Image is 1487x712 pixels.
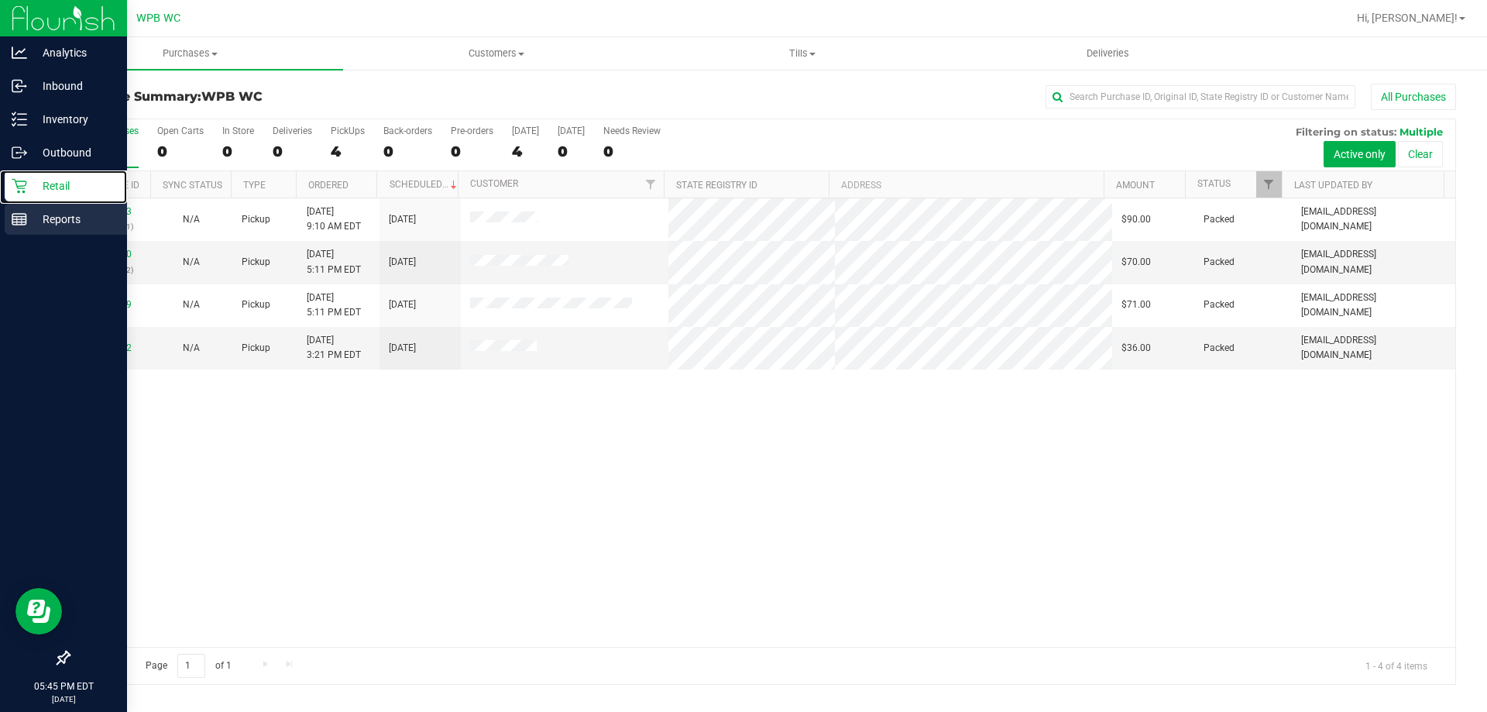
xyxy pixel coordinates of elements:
[558,143,585,160] div: 0
[1324,141,1396,167] button: Active only
[512,126,539,136] div: [DATE]
[177,654,205,678] input: 1
[307,291,361,320] span: [DATE] 5:11 PM EDT
[7,693,120,705] p: [DATE]
[650,46,954,60] span: Tills
[242,341,270,356] span: Pickup
[451,126,493,136] div: Pre-orders
[183,342,200,353] span: Not Applicable
[88,299,132,310] a: 11823959
[331,143,365,160] div: 4
[383,126,432,136] div: Back-orders
[1371,84,1456,110] button: All Purchases
[1204,255,1235,270] span: Packed
[68,90,531,104] h3: Purchase Summary:
[829,171,1104,198] th: Address
[242,298,270,312] span: Pickup
[88,249,132,260] a: 11824730
[201,89,263,104] span: WPB WC
[222,143,254,160] div: 0
[308,180,349,191] a: Ordered
[390,179,460,190] a: Scheduled
[157,143,204,160] div: 0
[37,37,343,70] a: Purchases
[343,37,649,70] a: Customers
[603,126,661,136] div: Needs Review
[1301,247,1446,277] span: [EMAIL_ADDRESS][DOMAIN_NAME]
[389,341,416,356] span: [DATE]
[1116,180,1155,191] a: Amount
[12,178,27,194] inline-svg: Retail
[183,256,200,267] span: Not Applicable
[12,78,27,94] inline-svg: Inbound
[183,214,200,225] span: Not Applicable
[383,143,432,160] div: 0
[1357,12,1458,24] span: Hi, [PERSON_NAME]!
[307,333,361,363] span: [DATE] 3:21 PM EDT
[273,126,312,136] div: Deliveries
[389,212,416,227] span: [DATE]
[1301,291,1446,320] span: [EMAIL_ADDRESS][DOMAIN_NAME]
[676,180,757,191] a: State Registry ID
[183,299,200,310] span: Not Applicable
[88,342,132,353] a: 11823892
[27,77,120,95] p: Inbound
[558,126,585,136] div: [DATE]
[1121,255,1151,270] span: $70.00
[1197,178,1231,189] a: Status
[1121,212,1151,227] span: $90.00
[183,255,200,270] button: N/A
[451,143,493,160] div: 0
[1066,46,1150,60] span: Deliveries
[1204,341,1235,356] span: Packed
[27,143,120,162] p: Outbound
[163,180,222,191] a: Sync Status
[37,46,343,60] span: Purchases
[27,177,120,195] p: Retail
[222,126,254,136] div: In Store
[242,255,270,270] span: Pickup
[331,126,365,136] div: PickUps
[1256,171,1282,198] a: Filter
[603,143,661,160] div: 0
[1204,298,1235,312] span: Packed
[1301,205,1446,234] span: [EMAIL_ADDRESS][DOMAIN_NAME]
[1121,341,1151,356] span: $36.00
[273,143,312,160] div: 0
[1399,126,1443,138] span: Multiple
[136,12,180,25] span: WPB WC
[183,212,200,227] button: N/A
[1204,212,1235,227] span: Packed
[389,298,416,312] span: [DATE]
[88,206,132,217] a: 11821503
[307,205,361,234] span: [DATE] 9:10 AM EDT
[12,45,27,60] inline-svg: Analytics
[132,654,244,678] span: Page of 1
[242,212,270,227] span: Pickup
[183,341,200,356] button: N/A
[15,588,62,635] iframe: Resource center
[1296,126,1396,138] span: Filtering on status:
[1046,85,1355,108] input: Search Purchase ID, Original ID, State Registry ID or Customer Name...
[157,126,204,136] div: Open Carts
[12,145,27,160] inline-svg: Outbound
[389,255,416,270] span: [DATE]
[307,247,361,277] span: [DATE] 5:11 PM EDT
[27,210,120,229] p: Reports
[1353,654,1440,677] span: 1 - 4 of 4 items
[1398,141,1443,167] button: Clear
[243,180,266,191] a: Type
[649,37,955,70] a: Tills
[27,110,120,129] p: Inventory
[470,178,518,189] a: Customer
[638,171,664,198] a: Filter
[955,37,1261,70] a: Deliveries
[1294,180,1372,191] a: Last Updated By
[512,143,539,160] div: 4
[1301,333,1446,363] span: [EMAIL_ADDRESS][DOMAIN_NAME]
[12,212,27,227] inline-svg: Reports
[1121,298,1151,312] span: $71.00
[27,43,120,62] p: Analytics
[12,112,27,127] inline-svg: Inventory
[344,46,648,60] span: Customers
